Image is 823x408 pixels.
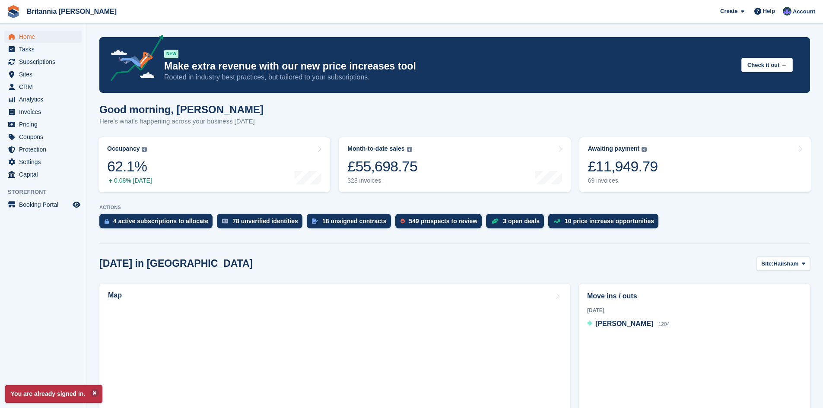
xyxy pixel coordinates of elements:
h2: [DATE] in [GEOGRAPHIC_DATA] [99,258,253,269]
a: menu [4,56,82,68]
a: Britannia [PERSON_NAME] [23,4,120,19]
a: [PERSON_NAME] 1204 [587,319,670,330]
div: Awaiting payment [588,145,640,152]
div: Occupancy [107,145,140,152]
a: 549 prospects to review [395,214,486,233]
span: Tasks [19,43,71,55]
div: 549 prospects to review [409,218,478,225]
img: prospect-51fa495bee0391a8d652442698ab0144808aea92771e9ea1ae160a38d050c398.svg [400,218,405,224]
span: Hailsham [773,259,798,268]
a: Month-to-date sales £55,698.75 328 invoices [339,137,570,192]
img: contract_signature_icon-13c848040528278c33f63329250d36e43548de30e8caae1d1a13099fd9432cc5.svg [312,218,318,224]
span: Invoices [19,106,71,118]
a: menu [4,156,82,168]
div: 328 invoices [347,177,417,184]
span: [PERSON_NAME] [595,320,653,327]
div: 62.1% [107,158,152,175]
img: deal-1b604bf984904fb50ccaf53a9ad4b4a5d6e5aea283cecdc64d6e3604feb123c2.svg [491,218,499,224]
div: Month-to-date sales [347,145,404,152]
a: menu [4,118,82,130]
span: Subscriptions [19,56,71,68]
p: You are already signed in. [5,385,102,403]
span: Help [763,7,775,16]
a: menu [4,81,82,93]
img: price_increase_opportunities-93ffe204e8149a01c8c9dc8f82e8f89637d9d84a8eef4429ea346261dce0b2c0.svg [553,219,560,223]
a: menu [4,68,82,80]
div: 78 unverified identities [232,218,298,225]
span: 1204 [658,321,670,327]
a: menu [4,106,82,118]
p: Make extra revenue with our new price increases tool [164,60,734,73]
a: menu [4,93,82,105]
span: Settings [19,156,71,168]
div: NEW [164,50,178,58]
img: price-adjustments-announcement-icon-8257ccfd72463d97f412b2fc003d46551f7dbcb40ab6d574587a9cd5c0d94... [103,35,164,84]
a: 3 open deals [486,214,548,233]
a: 18 unsigned contracts [307,214,395,233]
div: 4 active subscriptions to allocate [113,218,208,225]
div: 10 price increase opportunities [565,218,654,225]
div: 18 unsigned contracts [322,218,387,225]
a: menu [4,43,82,55]
a: menu [4,31,82,43]
div: [DATE] [587,307,802,314]
p: Rooted in industry best practices, but tailored to your subscriptions. [164,73,734,82]
button: Site: Hailsham [756,256,810,271]
h2: Move ins / outs [587,291,802,301]
span: Create [720,7,737,16]
span: Coupons [19,131,71,143]
a: Awaiting payment £11,949.79 69 invoices [579,137,811,192]
div: 3 open deals [503,218,540,225]
a: menu [4,143,82,155]
span: Sites [19,68,71,80]
div: 0.08% [DATE] [107,177,152,184]
div: £11,949.79 [588,158,658,175]
a: Preview store [71,199,82,210]
a: 4 active subscriptions to allocate [99,214,217,233]
div: £55,698.75 [347,158,417,175]
span: Account [793,7,815,16]
span: CRM [19,81,71,93]
a: 78 unverified identities [217,214,307,233]
span: Site: [761,259,773,268]
a: menu [4,131,82,143]
span: Storefront [8,188,86,196]
img: active_subscription_to_allocate_icon-d502201f5373d7db506a760aba3b589e785aa758c864c3986d89f69b8ff3... [105,218,109,224]
img: icon-info-grey-7440780725fd019a000dd9b08b2336e03edf1995a4989e88bcd33f0948082b44.svg [642,147,647,152]
img: verify_identity-adf6edd0f0f0b5bbfe63781bf79b02c33cf7c696d77639b501bdc392416b5a36.svg [222,218,228,224]
a: menu [4,168,82,180]
img: icon-info-grey-7440780725fd019a000dd9b08b2336e03edf1995a4989e88bcd33f0948082b44.svg [142,147,147,152]
span: Analytics [19,93,71,105]
button: Check it out → [741,58,793,72]
h1: Good morning, [PERSON_NAME] [99,104,264,115]
a: 10 price increase opportunities [548,214,663,233]
p: Here's what's happening across your business [DATE] [99,117,264,127]
span: Protection [19,143,71,155]
span: Home [19,31,71,43]
a: menu [4,199,82,211]
img: Lee Cradock [783,7,791,16]
div: 69 invoices [588,177,658,184]
img: stora-icon-8386f47178a22dfd0bd8f6a31ec36ba5ce8667c1dd55bd0f319d3a0aa187defe.svg [7,5,20,18]
span: Booking Portal [19,199,71,211]
span: Capital [19,168,71,180]
span: Pricing [19,118,71,130]
a: Occupancy 62.1% 0.08% [DATE] [99,137,330,192]
img: icon-info-grey-7440780725fd019a000dd9b08b2336e03edf1995a4989e88bcd33f0948082b44.svg [407,147,412,152]
h2: Map [108,291,122,299]
p: ACTIONS [99,205,810,210]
